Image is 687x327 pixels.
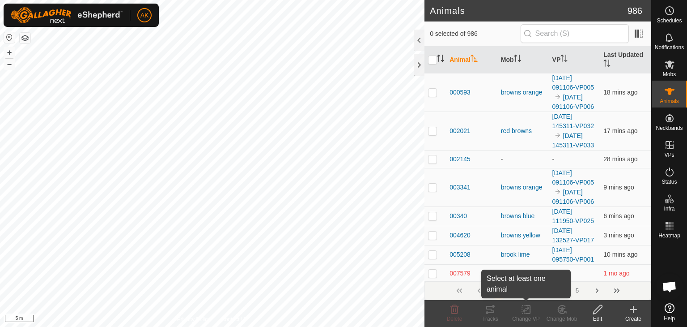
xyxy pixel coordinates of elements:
th: Animal [446,47,497,73]
span: 004620 [450,231,471,240]
button: 2 [509,282,527,300]
button: 1 [490,282,508,300]
span: 22 Sept 2025, 3:21 pm [603,127,637,134]
a: [DATE] 091106-VP006 [552,94,594,110]
span: 22 Sept 2025, 3:29 pm [603,184,634,191]
div: browns blue [501,211,545,221]
th: VP [549,47,600,73]
div: Create [615,315,651,323]
span: 002145 [450,155,471,164]
div: - [501,269,545,278]
a: [DATE] 145311-VP032 [552,113,594,129]
app-display-virtual-paddock-transition: - [552,270,555,277]
span: 7 Aug 2025, 9:42 am [603,270,629,277]
button: Last Page [608,282,626,300]
img: to [554,132,561,139]
a: Privacy Policy [177,315,211,323]
span: VPs [664,152,674,158]
a: [DATE] 091106-VP005 [552,74,594,91]
span: Neckbands [656,125,683,131]
th: Mob [497,47,549,73]
a: [DATE] 091106-VP005 [552,169,594,186]
div: - [501,155,545,164]
span: Heatmap [658,233,680,238]
button: 4 [549,282,567,300]
h2: Animals [430,5,628,16]
button: Reset Map [4,32,15,43]
p-sorticon: Activate to sort [514,56,521,63]
img: Gallagher Logo [11,7,123,23]
div: browns yellow [501,231,545,240]
a: Help [652,300,687,325]
span: 005208 [450,250,471,259]
p-sorticon: Activate to sort [437,56,444,63]
input: Search (S) [521,24,629,43]
p-sorticon: Activate to sort [603,61,611,68]
span: Notifications [655,45,684,50]
span: 00340 [450,211,467,221]
span: AK [140,11,149,20]
a: [DATE] 091106-VP006 [552,189,594,205]
div: brook lime [501,250,545,259]
button: 5 [568,282,586,300]
span: Help [664,316,675,321]
div: browns orange [501,183,545,192]
span: Mobs [663,72,676,77]
a: [DATE] 095750-VP001 [552,246,594,263]
span: Schedules [657,18,682,23]
span: 002021 [450,126,471,136]
th: Last Updated [600,47,651,73]
span: Delete [447,316,462,322]
span: 986 [628,4,642,17]
p-sorticon: Activate to sort [560,56,568,63]
span: Infra [664,206,674,211]
span: 003341 [450,183,471,192]
a: [DATE] 132527-VP017 [552,227,594,244]
button: – [4,59,15,69]
a: [DATE] 111950-VP025 [552,208,594,224]
button: + [4,47,15,58]
span: 000593 [450,88,471,97]
a: Contact Us [221,315,247,323]
img: to [554,188,561,195]
div: Change VP [508,315,544,323]
p-sorticon: Activate to sort [471,56,478,63]
a: [DATE] 145311-VP033 [552,132,594,149]
span: 22 Sept 2025, 3:11 pm [603,155,637,163]
div: Open chat [656,273,683,300]
span: 007579 [450,269,471,278]
img: to [554,93,561,100]
span: 22 Sept 2025, 3:32 pm [603,212,634,219]
app-display-virtual-paddock-transition: - [552,155,555,163]
div: Edit [580,315,615,323]
span: Animals [660,99,679,104]
div: Tracks [472,315,508,323]
button: Map Layers [20,33,30,43]
span: 0 selected of 986 [430,29,520,39]
button: 3 [529,282,547,300]
span: 22 Sept 2025, 3:35 pm [603,232,634,239]
span: Status [662,179,677,185]
span: 22 Sept 2025, 3:21 pm [603,89,637,96]
div: red browns [501,126,545,136]
span: 22 Sept 2025, 3:28 pm [603,251,637,258]
button: Next Page [588,282,606,300]
div: browns orange [501,88,545,97]
div: Change Mob [544,315,580,323]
